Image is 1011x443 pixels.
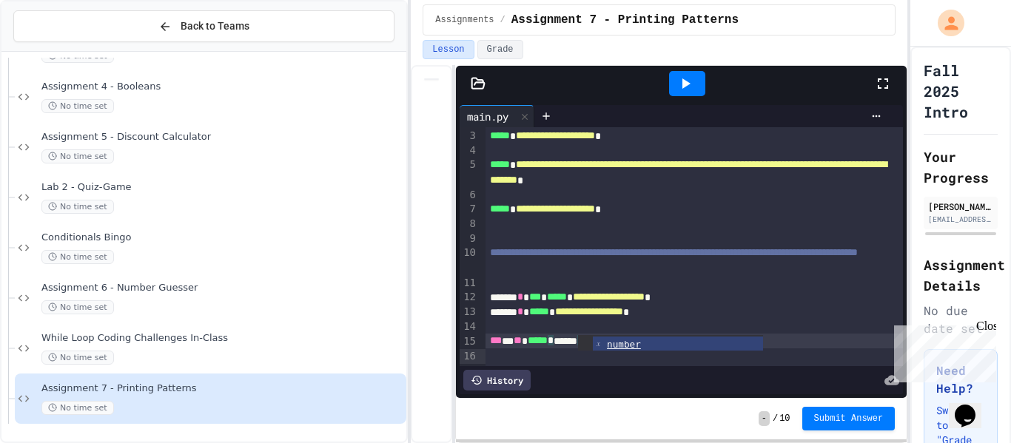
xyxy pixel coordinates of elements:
button: Lesson [423,40,474,59]
div: main.py [460,105,534,127]
span: Lab 2 - Quiz-Game [41,181,403,194]
span: / [773,413,778,425]
div: 12 [460,290,478,305]
span: No time set [41,99,114,113]
div: 3 [460,129,478,143]
span: Assignments [435,14,494,26]
h2: Your Progress [924,146,998,188]
div: No due date set [924,302,998,337]
span: No time set [41,250,114,264]
h1: Fall 2025 Intro [924,60,998,122]
button: Submit Answer [802,407,896,430]
div: My Account [922,6,968,40]
div: 4 [460,143,478,158]
div: 6 [460,188,478,203]
span: number [607,339,641,350]
div: 10 [460,246,478,275]
button: Grade [477,40,523,59]
div: 7 [460,202,478,217]
span: Assignment 6 - Number Guesser [41,282,403,294]
span: / [500,14,505,26]
iframe: chat widget [949,384,996,428]
div: 14 [460,319,478,334]
div: Chat with us now!Close [6,6,102,94]
div: 15 [460,334,478,349]
div: History [463,370,531,390]
div: [EMAIL_ADDRESS][DOMAIN_NAME] [928,214,993,225]
span: Conditionals Bingo [41,231,403,244]
div: main.py [460,109,516,124]
iframe: chat widget [888,319,996,382]
ul: Completions [578,335,763,351]
span: No time set [41,300,114,314]
div: [PERSON_NAME] [928,200,993,213]
span: Back to Teams [181,18,249,34]
span: Assignment 7 - Printing Patterns [511,11,739,29]
span: Assignment 7 - Printing Patterns [41,382,403,395]
span: Assignment 4 - Booleans [41,81,403,93]
div: 11 [460,276,478,291]
span: Submit Answer [814,413,884,425]
button: Back to Teams [13,10,394,42]
h2: Assignment Details [924,254,998,296]
span: No time set [41,149,114,163]
span: No time set [41,351,114,365]
span: Assignment 5 - Discount Calculator [41,131,403,143]
div: 8 [460,217,478,231]
div: 16 [460,349,478,364]
span: - [759,411,770,426]
span: No time set [41,401,114,415]
div: 13 [460,305,478,319]
div: 9 [460,231,478,246]
span: No time set [41,200,114,214]
span: 10 [779,413,790,425]
span: While Loop Coding Challenges In-Class [41,332,403,345]
div: 5 [460,158,478,187]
